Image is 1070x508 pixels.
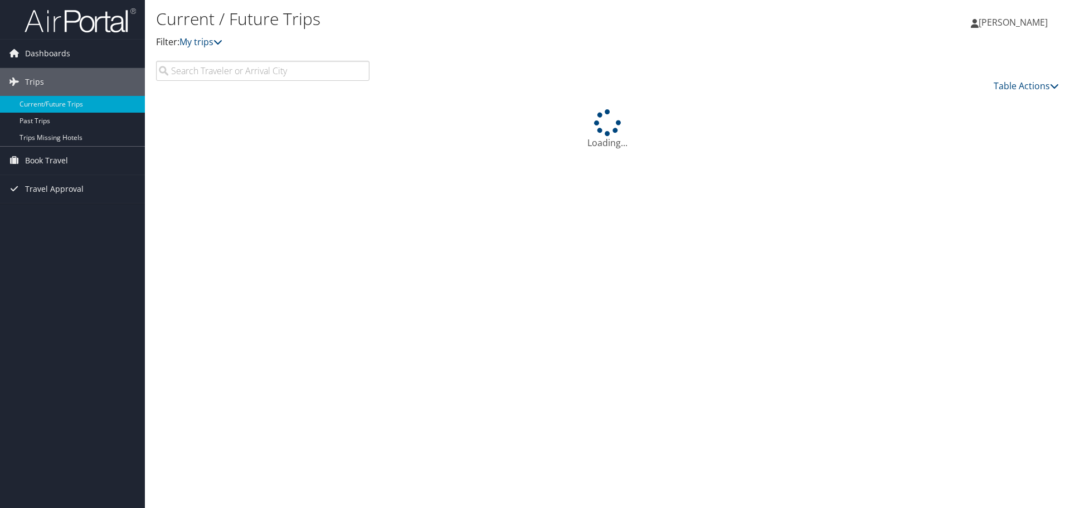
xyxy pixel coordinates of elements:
span: Book Travel [25,147,68,175]
img: airportal-logo.png [25,7,136,33]
span: [PERSON_NAME] [979,16,1048,28]
a: [PERSON_NAME] [971,6,1059,39]
div: Loading... [156,109,1059,149]
h1: Current / Future Trips [156,7,758,31]
a: My trips [179,36,222,48]
span: Trips [25,68,44,96]
input: Search Traveler or Arrival City [156,61,369,81]
p: Filter: [156,35,758,50]
span: Dashboards [25,40,70,67]
span: Travel Approval [25,175,84,203]
a: Table Actions [994,80,1059,92]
